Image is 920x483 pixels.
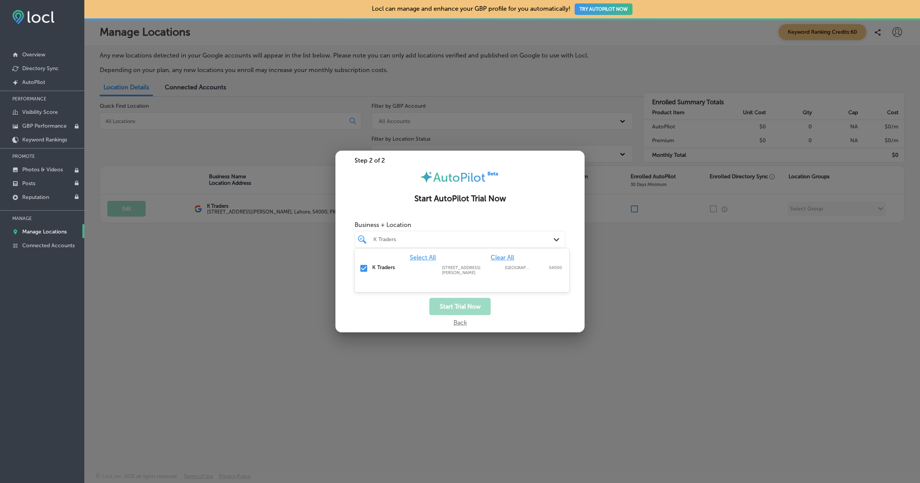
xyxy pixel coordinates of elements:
[22,136,67,143] p: Keyword Rankings
[22,228,67,235] p: Manage Locations
[22,166,63,173] p: Photos & Videos
[335,315,585,326] div: Back
[355,221,565,228] span: Business + Location
[420,170,433,184] img: autopilot-icon
[12,10,54,24] img: fda3e92497d09a02dc62c9cd864e3231.png
[22,180,35,187] p: Posts
[22,51,45,58] p: Overview
[22,79,45,85] p: AutoPilot
[22,65,59,72] p: Directory Sync
[442,265,501,275] label: 505 A1 Block Johar Town
[429,298,491,315] button: Start Trial Now
[22,194,49,200] p: Reputation
[22,109,58,115] p: Visibility Score
[22,123,67,129] p: GBP Performance
[575,3,632,15] button: TRY AUTOPILOT NOW
[410,254,436,261] span: Select All
[433,170,485,185] span: AutoPilot
[345,194,575,204] h2: Start AutoPilot Trial Now
[549,265,562,275] label: 54000
[485,170,501,177] img: Beta
[335,157,585,164] div: Step 2 of 2
[505,265,530,275] label: Lahore
[372,264,434,271] label: K Traders
[22,242,75,249] p: Connected Accounts
[491,254,514,261] span: Clear All
[373,236,554,243] div: K Traders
